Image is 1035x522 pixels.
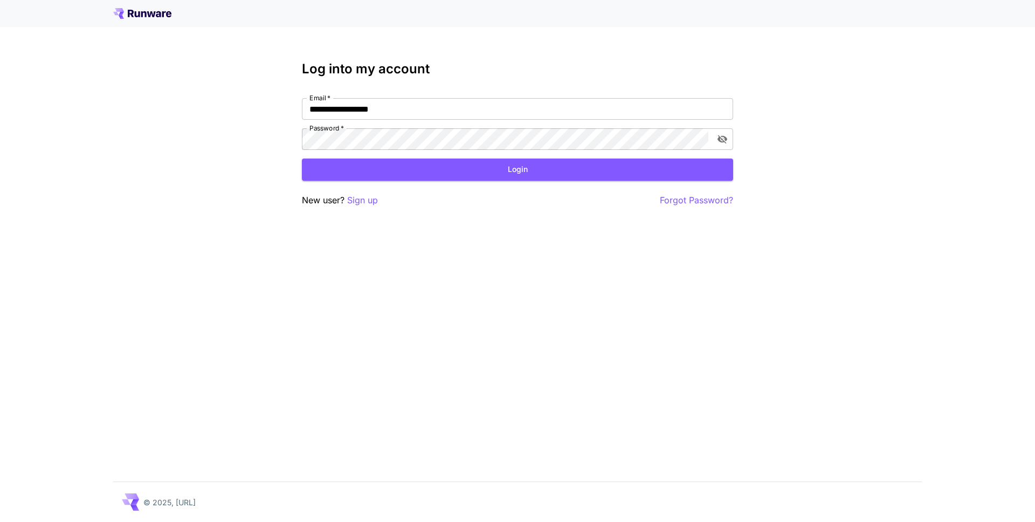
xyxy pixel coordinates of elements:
p: © 2025, [URL] [143,497,196,508]
button: Sign up [347,194,378,207]
label: Email [309,93,330,102]
h3: Log into my account [302,61,733,77]
button: toggle password visibility [713,129,732,149]
button: Forgot Password? [660,194,733,207]
label: Password [309,123,344,133]
button: Login [302,159,733,181]
p: New user? [302,194,378,207]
